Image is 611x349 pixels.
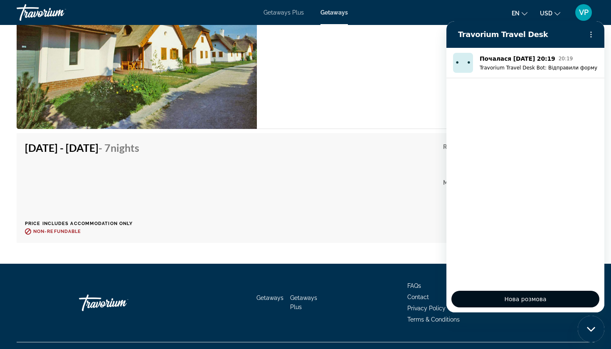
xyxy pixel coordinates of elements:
[407,294,429,300] a: Contact
[512,10,520,17] span: en
[264,9,304,16] a: Getaways Plus
[290,295,317,310] a: Getaways Plus
[443,177,479,213] div: Member
[99,141,139,154] span: - 7
[320,9,348,16] a: Getaways
[33,229,81,234] span: Non-refundable
[578,316,604,342] iframe: Кнопка для запуску вікна повідомлень, розмова триває
[256,295,283,301] a: Getaways
[573,4,594,21] button: User Menu
[25,221,145,226] p: Price includes accommodation only
[540,10,552,17] span: USD
[25,141,139,154] h4: [DATE] - [DATE]
[407,316,460,323] a: Terms & Conditions
[512,7,527,19] button: Change language
[579,8,589,17] span: VP
[111,141,139,154] span: Nights
[17,2,100,23] a: Travorium
[540,7,560,19] button: Change currency
[443,141,479,171] div: Retail
[407,305,446,312] a: Privacy Policy
[446,21,604,312] iframe: Вікно повідомлень
[407,282,421,289] a: FAQs
[79,290,162,315] a: Go Home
